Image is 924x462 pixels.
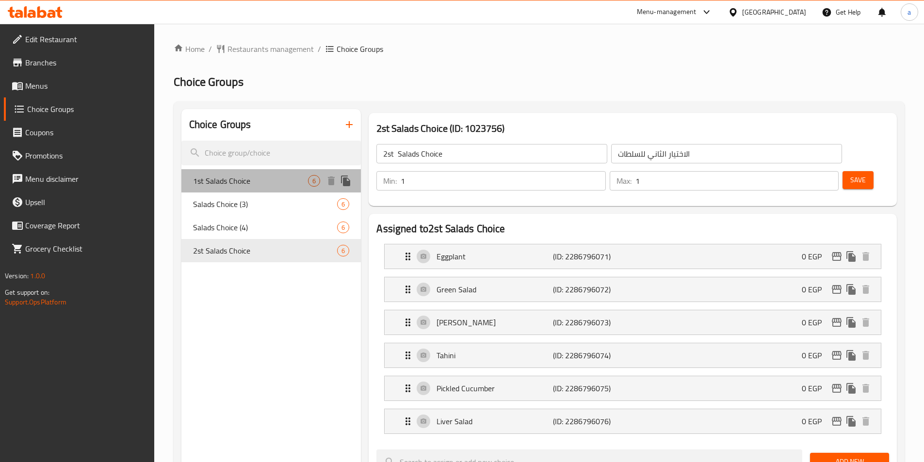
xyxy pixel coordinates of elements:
li: Expand [376,306,889,339]
button: delete [859,249,873,264]
span: Edit Restaurant [25,33,146,45]
a: Edit Restaurant [4,28,154,51]
h3: 2st Salads Choice (ID: 1023756) [376,121,889,136]
p: Min: [383,175,397,187]
span: Version: [5,270,29,282]
h2: Assigned to 2st Salads Choice [376,222,889,236]
button: delete [324,174,339,188]
button: edit [829,414,844,429]
div: 2st Salads Choice6 [181,239,361,262]
span: Salads Choice (4) [193,222,338,233]
p: Pickled Cucumber [437,382,552,394]
span: 1st Salads Choice [193,175,308,187]
span: Restaurants management [227,43,314,55]
button: duplicate [844,414,859,429]
div: Choices [337,245,349,256]
span: Menu disclaimer [25,173,146,185]
div: Expand [385,277,881,302]
button: edit [829,315,844,330]
div: Salads Choice (3)6 [181,192,361,216]
p: (ID: 2286796076) [553,415,631,427]
a: Restaurants management [216,43,314,55]
div: 1st Salads Choice6deleteduplicate [181,169,361,192]
a: Branches [4,51,154,74]
button: duplicate [844,282,859,297]
span: 6 [338,200,349,209]
a: Grocery Checklist [4,237,154,260]
p: (ID: 2286796071) [553,251,631,262]
p: [PERSON_NAME] [437,317,552,328]
div: Expand [385,310,881,335]
div: Expand [385,409,881,433]
button: edit [829,249,844,264]
span: Choice Groups [174,71,243,93]
p: (ID: 2286796074) [553,350,631,361]
span: a [908,7,911,17]
button: edit [829,381,844,396]
p: Eggplant [437,251,552,262]
li: Expand [376,405,889,438]
span: Coupons [25,127,146,138]
span: Grocery Checklist [25,243,146,255]
a: Menu disclaimer [4,167,154,191]
div: [GEOGRAPHIC_DATA] [742,7,806,17]
p: (ID: 2286796072) [553,284,631,295]
button: duplicate [844,249,859,264]
h2: Choice Groups [189,117,251,132]
span: Upsell [25,196,146,208]
p: Tahini [437,350,552,361]
li: Expand [376,372,889,405]
nav: breadcrumb [174,43,905,55]
span: 2st Salads Choice [193,245,338,256]
button: duplicate [844,315,859,330]
div: Salads Choice (4)6 [181,216,361,239]
a: Promotions [4,144,154,167]
span: Get support on: [5,286,49,299]
p: 0 EGP [802,382,829,394]
div: Choices [308,175,320,187]
p: 0 EGP [802,415,829,427]
input: search [181,141,361,165]
button: delete [859,348,873,363]
span: 1.0.0 [30,270,45,282]
p: 0 EGP [802,251,829,262]
div: Choices [337,222,349,233]
p: (ID: 2286796075) [553,382,631,394]
button: delete [859,282,873,297]
button: Save [843,171,874,189]
p: 0 EGP [802,317,829,328]
span: Save [850,174,866,186]
p: (ID: 2286796073) [553,317,631,328]
button: edit [829,282,844,297]
span: 6 [308,176,320,186]
span: 6 [338,223,349,232]
a: Home [174,43,205,55]
span: 6 [338,246,349,255]
button: edit [829,348,844,363]
button: delete [859,315,873,330]
div: Choices [337,198,349,210]
div: Expand [385,244,881,269]
li: Expand [376,339,889,372]
button: delete [859,381,873,396]
div: Expand [385,343,881,367]
p: Liver Salad [437,415,552,427]
a: Coupons [4,121,154,144]
button: duplicate [844,381,859,396]
a: Support.OpsPlatform [5,296,66,308]
p: Green Salad [437,284,552,295]
button: duplicate [844,348,859,363]
a: Upsell [4,191,154,214]
span: Menus [25,80,146,92]
p: 0 EGP [802,284,829,295]
a: Menus [4,74,154,97]
span: Coverage Report [25,220,146,231]
li: Expand [376,240,889,273]
button: delete [859,414,873,429]
a: Choice Groups [4,97,154,121]
span: Salads Choice (3) [193,198,338,210]
span: Promotions [25,150,146,161]
span: Choice Groups [27,103,146,115]
span: Branches [25,57,146,68]
button: duplicate [339,174,353,188]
